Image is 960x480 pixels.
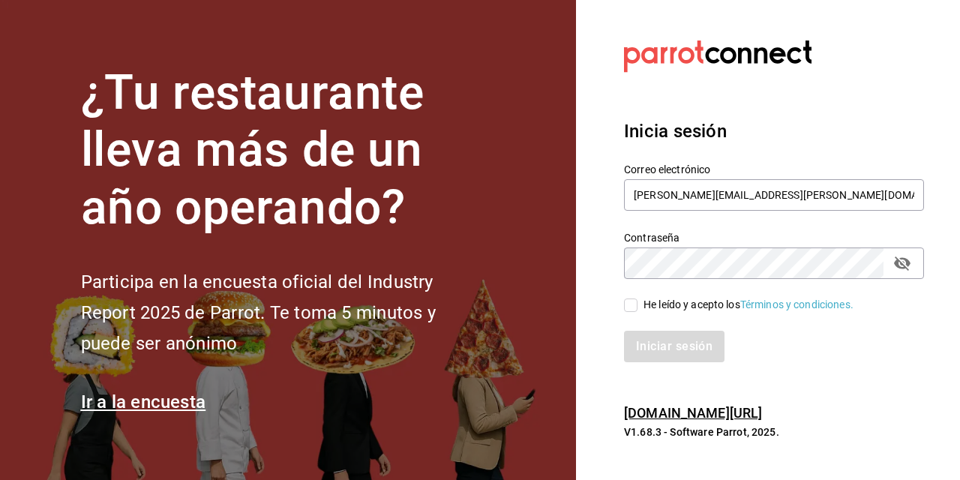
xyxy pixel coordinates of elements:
[643,297,853,313] div: He leído y acepto los
[624,424,924,439] p: V1.68.3 - Software Parrot, 2025.
[624,179,924,211] input: Ingresa tu correo electrónico
[889,250,915,276] button: Campo de contraseña
[81,267,486,358] h2: Participa en la encuesta oficial del Industry Report 2025 de Parrot. Te toma 5 minutos y puede se...
[740,298,853,310] a: Términos y condiciones.
[624,118,924,145] h3: Inicia sesión
[624,405,762,421] a: [DOMAIN_NAME][URL]
[624,232,924,242] label: Contraseña
[81,391,206,412] a: Ir a la encuesta
[624,163,924,174] label: Correo electrónico
[81,64,486,237] h1: ¿Tu restaurante lleva más de un año operando?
